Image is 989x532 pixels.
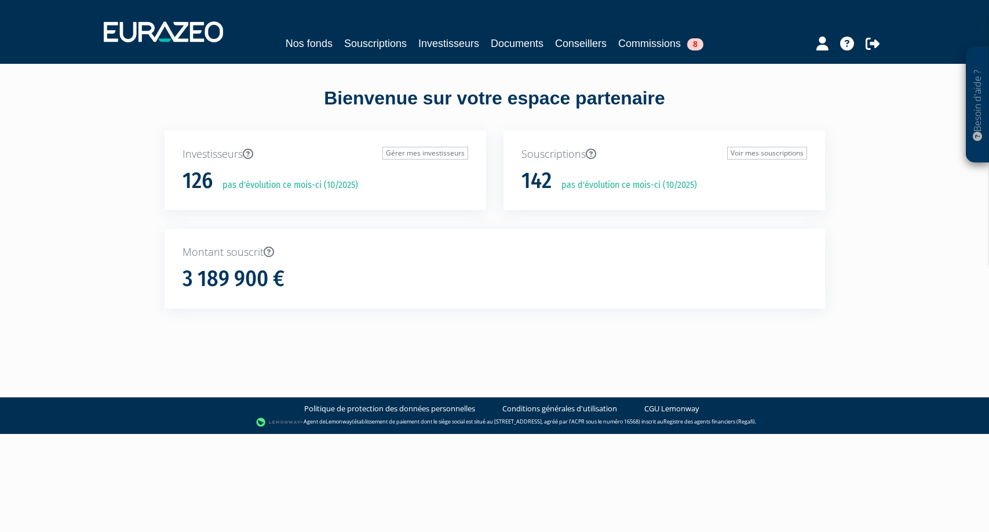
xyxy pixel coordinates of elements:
[183,147,468,162] p: Investisseurs
[727,147,807,160] a: Voir mes souscriptions
[971,53,984,157] p: Besoin d'aide ?
[553,179,697,192] p: pas d'évolution ce mois-ci (10/2025)
[382,147,468,160] a: Gérer mes investisseurs
[687,38,703,50] span: 8
[555,35,607,52] a: Conseillers
[104,21,223,42] img: 1732889491-logotype_eurazeo_blanc_rvb.png
[618,35,703,52] a: Commissions8
[304,403,475,414] a: Politique de protection des données personnelles
[214,179,358,192] p: pas d'évolution ce mois-ci (10/2025)
[344,35,407,52] a: Souscriptions
[418,35,479,52] a: Investisseurs
[156,85,834,131] div: Bienvenue sur votre espace partenaire
[521,147,807,162] p: Souscriptions
[491,35,543,52] a: Documents
[256,417,301,428] img: logo-lemonway.png
[663,418,755,425] a: Registre des agents financiers (Regafi)
[183,245,807,260] p: Montant souscrit
[644,403,699,414] a: CGU Lemonway
[183,267,284,291] h1: 3 189 900 €
[521,169,552,193] h1: 142
[12,417,977,428] div: - Agent de (établissement de paiement dont le siège social est situé au [STREET_ADDRESS], agréé p...
[183,169,213,193] h1: 126
[502,403,617,414] a: Conditions générales d'utilisation
[286,35,333,52] a: Nos fonds
[326,418,352,425] a: Lemonway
